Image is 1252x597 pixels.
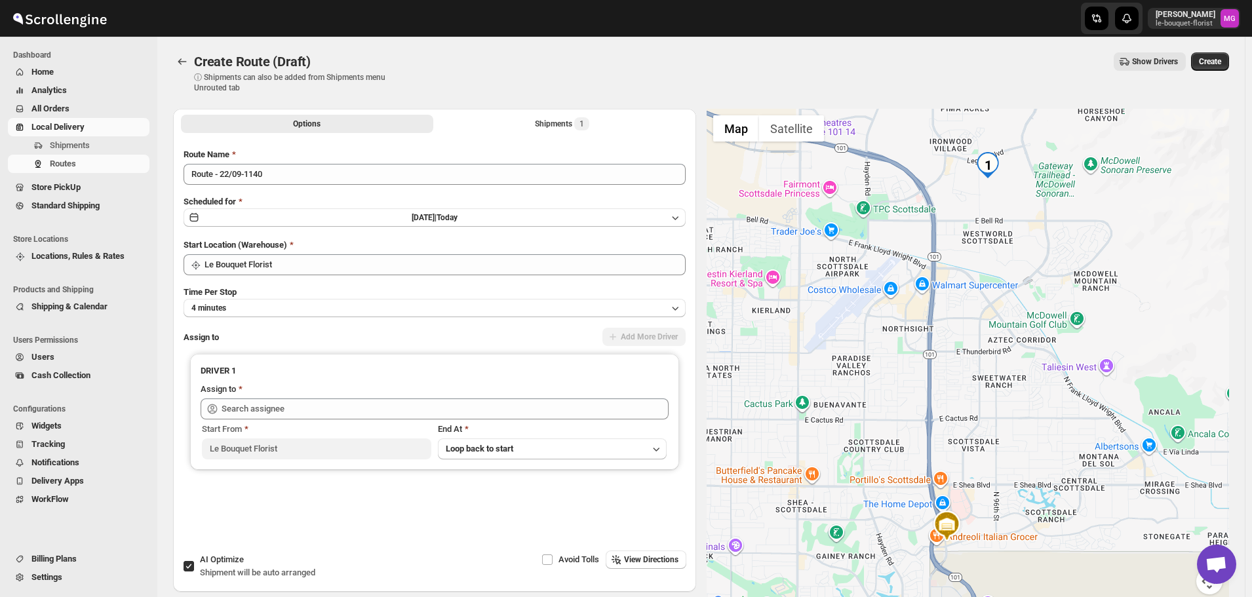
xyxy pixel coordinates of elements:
button: Shipments [8,136,149,155]
button: Delivery Apps [8,472,149,490]
span: Scheduled for [184,197,236,206]
span: Cash Collection [31,370,90,380]
button: Shipping & Calendar [8,298,149,316]
button: Notifications [8,453,149,472]
span: Home [31,67,54,77]
span: Dashboard [13,50,151,60]
span: WorkFlow [31,494,69,504]
span: Shipments [50,140,90,150]
span: Tracking [31,439,65,449]
div: Assign to [201,383,236,396]
span: [DATE] | [412,213,437,222]
span: Delivery Apps [31,476,84,486]
button: Routes [173,52,191,71]
span: Settings [31,572,62,582]
button: Analytics [8,81,149,100]
button: Create [1191,52,1229,71]
button: Settings [8,568,149,587]
span: Notifications [31,457,79,467]
span: 1 [579,119,584,129]
span: AI Optimize [200,554,244,564]
span: Avoid Tolls [558,554,599,564]
div: Open chat [1197,545,1236,584]
span: Routes [50,159,76,168]
p: ⓘ Shipments can also be added from Shipments menu Unrouted tab [194,72,401,93]
button: Home [8,63,149,81]
button: Routes [8,155,149,173]
span: Start Location (Warehouse) [184,240,287,250]
span: Billing Plans [31,554,77,564]
p: [PERSON_NAME] [1156,9,1215,20]
span: Loop back to start [446,444,513,453]
span: Today [437,213,458,222]
span: All Orders [31,104,69,113]
text: MG [1224,14,1236,23]
div: 1 [975,152,1001,178]
span: Local Delivery [31,122,85,132]
button: Locations, Rules & Rates [8,247,149,265]
span: Shipment will be auto arranged [200,568,315,577]
button: WorkFlow [8,490,149,509]
span: Standard Shipping [31,201,100,210]
button: Cash Collection [8,366,149,385]
button: Billing Plans [8,550,149,568]
span: Melody Gluth [1221,9,1239,28]
span: Create Route (Draft) [194,54,311,69]
button: All Route Options [181,115,433,133]
div: Shipments [535,117,589,130]
span: Store Locations [13,234,151,244]
button: [DATE]|Today [184,208,686,227]
button: Selected Shipments [436,115,688,133]
button: Tracking [8,435,149,453]
span: Assign to [184,332,219,342]
input: Search assignee [222,398,669,419]
span: Route Name [184,149,229,159]
span: Show Drivers [1132,56,1178,67]
button: 4 minutes [184,299,686,317]
img: ScrollEngine [10,2,109,35]
div: All Route Options [173,138,696,550]
button: User menu [1148,8,1240,29]
button: Users [8,348,149,366]
span: Options [293,119,321,129]
span: Analytics [31,85,67,95]
input: Search location [205,254,686,275]
span: Users [31,352,54,362]
button: All Orders [8,100,149,118]
button: Widgets [8,417,149,435]
span: Time Per Stop [184,287,237,297]
span: Configurations [13,404,151,414]
div: End At [438,423,667,436]
span: Start From [202,424,242,434]
span: Users Permissions [13,335,151,345]
span: View Directions [624,554,678,565]
button: View Directions [606,550,686,569]
button: Show Drivers [1114,52,1186,71]
span: Create [1199,56,1221,67]
button: Show street map [713,115,759,142]
input: Eg: Bengaluru Route [184,164,686,185]
span: Products and Shipping [13,284,151,295]
p: le-bouquet-florist [1156,20,1215,28]
span: Shipping & Calendar [31,301,108,311]
span: Locations, Rules & Rates [31,251,125,261]
button: Map camera controls [1196,568,1223,594]
button: Show satellite imagery [759,115,824,142]
button: Loop back to start [438,438,667,459]
span: 4 minutes [191,303,226,313]
span: Store PickUp [31,182,81,192]
span: Widgets [31,421,62,431]
h3: DRIVER 1 [201,364,669,377]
